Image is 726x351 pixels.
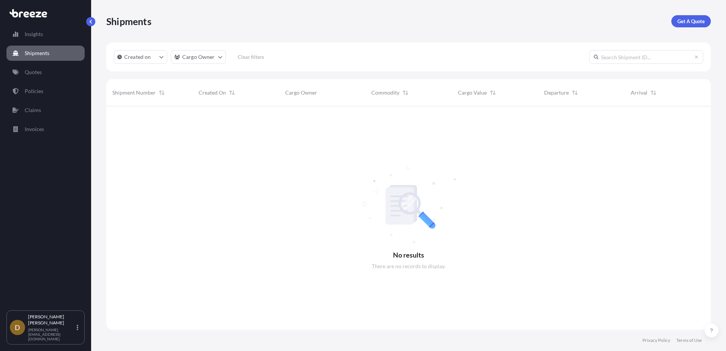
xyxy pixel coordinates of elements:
span: Shipment Number [112,89,156,96]
a: Get A Quote [671,15,711,27]
p: Get A Quote [677,17,705,25]
a: Privacy Policy [642,337,670,343]
p: Invoices [25,125,44,133]
p: Quotes [25,68,42,76]
span: Commodity [371,89,399,96]
button: createdOn Filter options [114,50,167,64]
button: Clear filters [230,51,272,63]
span: Departure [544,89,569,96]
button: Sort [570,88,579,97]
a: Shipments [6,46,85,61]
span: Created On [199,89,226,96]
button: Sort [649,88,658,97]
p: Shipments [25,49,49,57]
input: Search Shipment ID... [589,50,703,64]
p: Shipments [106,15,152,27]
span: Arrival [631,89,647,96]
a: Claims [6,103,85,118]
a: Quotes [6,65,85,80]
p: Clear filters [238,53,264,61]
p: Created on [124,53,151,61]
a: Insights [6,27,85,42]
a: Terms of Use [676,337,702,343]
button: Sort [227,88,237,97]
p: [PERSON_NAME][EMAIL_ADDRESS][DOMAIN_NAME] [28,327,75,341]
p: Insights [25,30,43,38]
button: Sort [401,88,410,97]
button: Sort [157,88,166,97]
span: D [15,324,20,331]
button: Sort [488,88,497,97]
a: Policies [6,84,85,99]
p: Cargo Owner [182,53,215,61]
button: cargoOwner Filter options [171,50,226,64]
p: [PERSON_NAME] [PERSON_NAME] [28,314,75,326]
p: Claims [25,106,41,114]
span: Cargo Value [458,89,487,96]
a: Invoices [6,122,85,137]
span: Cargo Owner [285,89,317,96]
p: Policies [25,87,43,95]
